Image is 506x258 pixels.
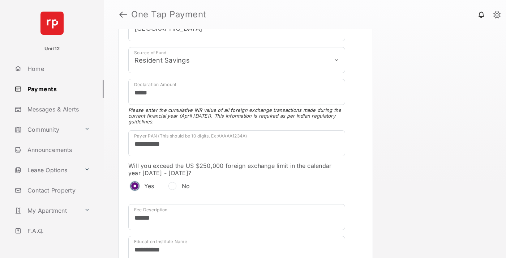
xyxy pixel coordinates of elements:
[12,182,104,199] a: Contact Property
[131,10,206,19] strong: One Tap Payment
[12,141,104,158] a: Announcements
[144,182,154,190] label: Yes
[12,222,104,240] a: F.A.Q.
[44,45,60,52] p: Unit12
[128,162,345,177] label: Will you exceed the US $250,000 foreign exchange limit in the calendar year [DATE] - [DATE]?
[12,101,104,118] a: Messages & Alerts
[12,161,81,179] a: Lease Options
[12,202,81,219] a: My Apartment
[40,12,64,35] img: svg+xml;base64,PHN2ZyB4bWxucz0iaHR0cDovL3d3dy53My5vcmcvMjAwMC9zdmciIHdpZHRoPSI2NCIgaGVpZ2h0PSI2NC...
[12,80,104,98] a: Payments
[128,107,345,124] span: Please enter the cumulative INR value of all foreign exchange transactions made during the curren...
[12,60,104,77] a: Home
[12,121,81,138] a: Community
[182,182,190,190] label: No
